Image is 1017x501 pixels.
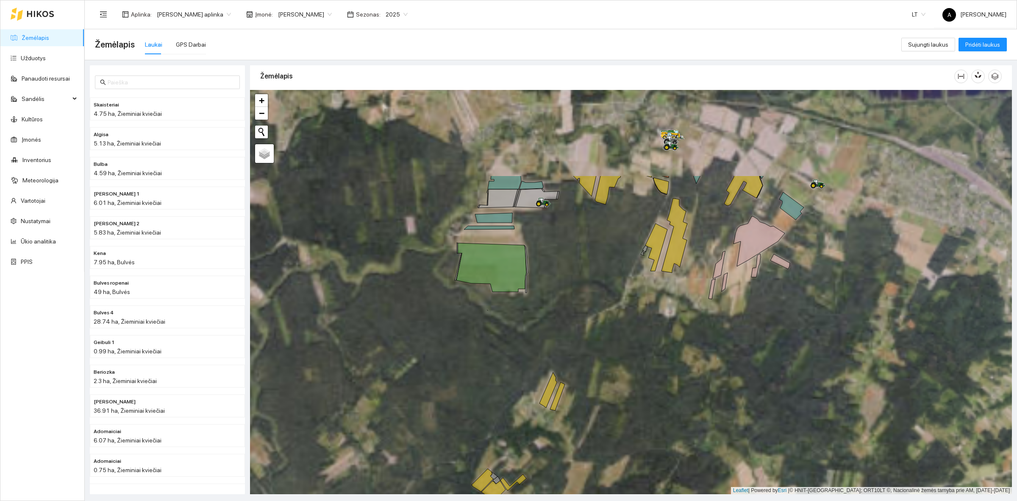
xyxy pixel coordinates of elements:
span: Beriozka [94,368,115,376]
span: Algisa [94,131,108,139]
span: layout [122,11,129,18]
span: Sandėlis [22,90,70,107]
span: 5.83 ha, Žieminiai kviečiai [94,229,161,236]
span: 2.3 ha, Žieminiai kviečiai [94,378,157,384]
span: Aplinka : [131,10,152,19]
input: Paieška [108,78,235,87]
span: search [100,79,106,85]
a: Panaudoti resursai [22,75,70,82]
span: Jerzy Gvozdovicz aplinka [157,8,231,21]
span: Jaroslava 1 [94,190,140,198]
span: 0.75 ha, Žieminiai kviečiai [94,467,161,473]
span: [PERSON_NAME] [942,11,1006,18]
a: Leaflet [733,487,748,493]
span: Adomaiciai [94,457,121,465]
span: − [259,108,264,118]
a: Sujungti laukus [901,41,955,48]
div: Žemėlapis [260,64,954,88]
span: | [788,487,789,493]
a: Zoom out [255,107,268,120]
a: Vartotojai [21,197,45,204]
div: Laukai [145,40,162,49]
span: 6.01 ha, Žieminiai kviečiai [94,199,161,206]
span: 49 ha, Bulvės [94,288,130,295]
span: Žemėlapis [95,38,135,51]
a: Inventorius [22,157,51,163]
span: Bulba [94,160,108,168]
span: 4.75 ha, Žieminiai kviečiai [94,110,162,117]
span: column-width [955,73,967,80]
span: A [948,8,951,22]
span: 2025 [386,8,408,21]
button: Initiate a new search [255,126,268,138]
span: LT [912,8,925,21]
span: Sezonas : [356,10,381,19]
a: Nustatymai [21,218,50,224]
span: 7.95 ha, Bulvės [94,259,135,266]
span: Kelio dešinė [94,398,136,406]
a: PPIS [21,258,33,265]
span: 0.99 ha, Žieminiai kviečiai [94,348,161,355]
span: Skaisteriai [94,101,119,109]
div: GPS Darbai [176,40,206,49]
span: + [259,95,264,106]
button: Sujungti laukus [901,38,955,51]
span: menu-fold [100,11,107,18]
span: 28.74 ha, Žieminiai kviečiai [94,318,165,325]
span: Geibuli 1 [94,339,115,347]
a: Meteorologija [22,177,58,184]
span: 4.59 ha, Žieminiai kviečiai [94,170,162,176]
a: Žemėlapis [22,34,49,41]
a: Ūkio analitika [21,238,56,245]
button: Pridėti laukus [959,38,1007,51]
a: Layers [255,144,274,163]
span: Pridėti laukus [965,40,1000,49]
span: Įmonė : [255,10,273,19]
a: Zoom in [255,94,268,107]
span: Kena [94,249,106,257]
span: Adomaiciai [94,428,121,436]
div: | Powered by © HNIT-[GEOGRAPHIC_DATA]; ORT10LT ©, Nacionalinė žemės tarnyba prie AM, [DATE]-[DATE] [731,487,1012,494]
span: Bulves ropenai [94,279,129,287]
button: column-width [954,70,968,83]
span: Jerzy Gvozdovič [278,8,332,21]
a: Įmonės [22,136,41,143]
a: Kultūros [22,116,43,123]
span: 5.13 ha, Žieminiai kviečiai [94,140,161,147]
span: 6.07 ha, Žieminiai kviečiai [94,437,161,444]
span: Jaroslava 2 [94,220,139,228]
a: Esri [778,487,787,493]
span: Sujungti laukus [908,40,948,49]
a: Pridėti laukus [959,41,1007,48]
span: calendar [347,11,354,18]
a: Užduotys [21,55,46,62]
button: menu-fold [95,6,112,23]
span: 36.91 ha, Žieminiai kviečiai [94,407,165,414]
span: Bulves 4 [94,309,114,317]
span: shop [246,11,253,18]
